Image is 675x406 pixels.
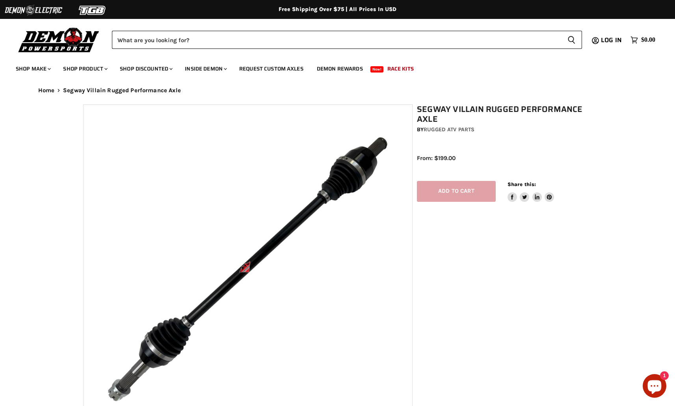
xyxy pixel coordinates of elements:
[381,61,420,77] a: Race Kits
[63,3,122,18] img: TGB Logo 2
[233,61,309,77] a: Request Custom Axles
[627,34,659,46] a: $0.00
[311,61,369,77] a: Demon Rewards
[112,31,582,49] form: Product
[38,87,55,94] a: Home
[16,26,102,54] img: Demon Powersports
[561,31,582,49] button: Search
[417,155,456,162] span: From: $199.00
[370,66,384,73] span: New!
[10,61,56,77] a: Shop Make
[601,35,622,45] span: Log in
[57,61,112,77] a: Shop Product
[63,87,181,94] span: Segway Villain Rugged Performance Axle
[112,31,561,49] input: Search
[508,181,536,187] span: Share this:
[417,104,597,124] h1: Segway Villain Rugged Performance Axle
[114,61,177,77] a: Shop Discounted
[4,3,63,18] img: Demon Electric Logo 2
[508,181,554,202] aside: Share this:
[597,37,627,44] a: Log in
[424,126,474,133] a: Rugged ATV Parts
[179,61,232,77] a: Inside Demon
[22,87,653,94] nav: Breadcrumbs
[10,58,653,77] ul: Main menu
[417,125,597,134] div: by
[22,6,653,13] div: Free Shipping Over $75 | All Prices In USD
[640,374,669,400] inbox-online-store-chat: Shopify online store chat
[641,36,655,44] span: $0.00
